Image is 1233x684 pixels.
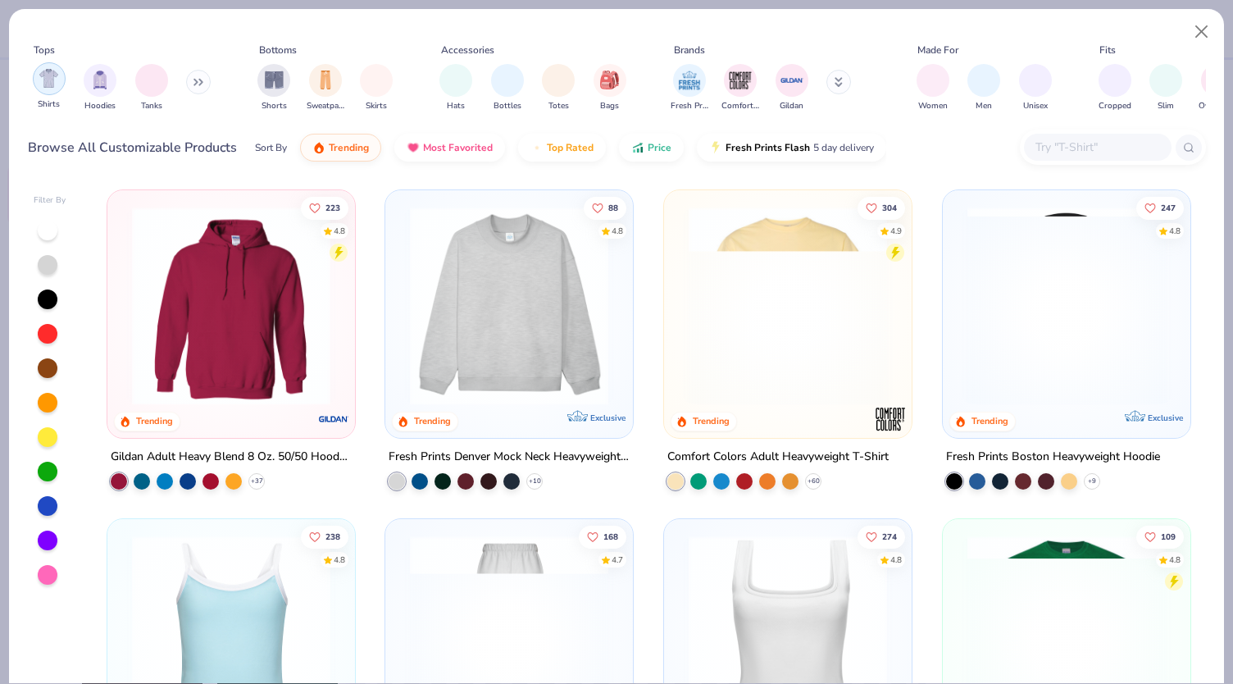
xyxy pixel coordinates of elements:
img: Skirts Image [367,71,386,89]
button: filter button [776,64,808,112]
span: Men [976,100,992,112]
img: Fresh Prints Image [677,68,702,93]
span: 5 day delivery [813,139,874,157]
div: Made For [917,43,958,57]
div: Comfort Colors Adult Heavyweight T-Shirt [667,447,889,467]
img: Comfort Colors Image [728,68,753,93]
div: filter for Men [967,64,1000,112]
span: Trending [329,141,369,154]
img: Tanks Image [143,71,161,89]
img: Hoodies Image [91,71,109,89]
img: Women Image [923,71,942,89]
div: Tops [34,43,55,57]
div: 4.7 [612,554,624,566]
span: Price [648,141,671,154]
span: 109 [1161,532,1176,540]
span: Gildan [780,100,803,112]
span: 88 [609,203,619,212]
button: filter button [360,64,393,112]
button: Like [301,525,348,548]
div: filter for Slim [1149,64,1182,112]
button: filter button [594,64,626,112]
button: filter button [671,64,708,112]
div: 4.8 [1169,225,1181,237]
button: filter button [1149,64,1182,112]
div: filter for Skirts [360,64,393,112]
button: Like [858,525,905,548]
span: Tanks [141,100,162,112]
div: filter for Gildan [776,64,808,112]
img: Comfort Colors logo [874,403,907,435]
span: Sweatpants [307,100,344,112]
span: 274 [882,532,897,540]
div: Filter By [34,194,66,207]
button: filter button [257,64,290,112]
div: filter for Women [917,64,949,112]
img: Shorts Image [265,71,284,89]
div: filter for Totes [542,64,575,112]
img: Gildan Image [780,68,804,93]
button: filter button [439,64,472,112]
button: Trending [300,134,381,162]
span: + 37 [250,477,262,486]
img: f5d85501-0dbb-4ee4-b115-c08fa3845d83 [402,207,616,405]
button: filter button [135,64,168,112]
span: Most Favorited [423,141,493,154]
img: 91acfc32-fd48-4d6b-bdad-a4c1a30ac3fc [959,207,1174,405]
button: filter button [542,64,575,112]
div: Accessories [441,43,494,57]
img: Hats Image [447,71,466,89]
span: 304 [882,203,897,212]
div: filter for Comfort Colors [721,64,759,112]
img: Slim Image [1157,71,1175,89]
span: 223 [325,203,340,212]
div: Gildan Adult Heavy Blend 8 Oz. 50/50 Hooded Sweatshirt [111,447,352,467]
div: filter for Unisex [1019,64,1052,112]
button: filter button [307,64,344,112]
img: Totes Image [549,71,567,89]
img: Bags Image [600,71,618,89]
img: flash.gif [709,141,722,154]
button: Like [580,525,627,548]
div: filter for Sweatpants [307,64,344,112]
span: Totes [548,100,569,112]
span: Skirts [366,100,387,112]
img: Unisex Image [1026,71,1044,89]
button: Like [1136,525,1184,548]
div: 4.8 [890,554,902,566]
img: 029b8af0-80e6-406f-9fdc-fdf898547912 [680,207,895,405]
div: filter for Bags [594,64,626,112]
img: a164e800-7022-4571-a324-30c76f641635 [338,207,553,405]
button: filter button [917,64,949,112]
img: most_fav.gif [407,141,420,154]
button: Like [1136,196,1184,219]
img: Cropped Image [1105,71,1124,89]
img: trending.gif [312,141,325,154]
div: 4.8 [334,554,345,566]
button: Like [585,196,627,219]
div: Brands [674,43,705,57]
button: Fresh Prints Flash5 day delivery [697,134,886,162]
span: Fresh Prints Flash [726,141,810,154]
div: filter for Cropped [1099,64,1131,112]
button: filter button [33,64,66,112]
span: Shorts [262,100,287,112]
span: Slim [1158,100,1174,112]
div: 4.8 [1169,554,1181,566]
div: filter for Tanks [135,64,168,112]
div: Bottoms [259,43,297,57]
div: Fits [1099,43,1116,57]
img: Sweatpants Image [316,71,334,89]
span: Top Rated [547,141,594,154]
div: filter for Hoodies [84,64,116,112]
div: filter for Hats [439,64,472,112]
img: 01756b78-01f6-4cc6-8d8a-3c30c1a0c8ac [124,207,339,405]
input: Try "T-Shirt" [1034,138,1160,157]
span: Bottles [494,100,521,112]
span: Bags [600,100,619,112]
button: filter button [491,64,524,112]
div: Fresh Prints Denver Mock Neck Heavyweight Sweatshirt [389,447,630,467]
img: Shirts Image [39,69,58,88]
button: filter button [967,64,1000,112]
img: Bottles Image [498,71,516,89]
